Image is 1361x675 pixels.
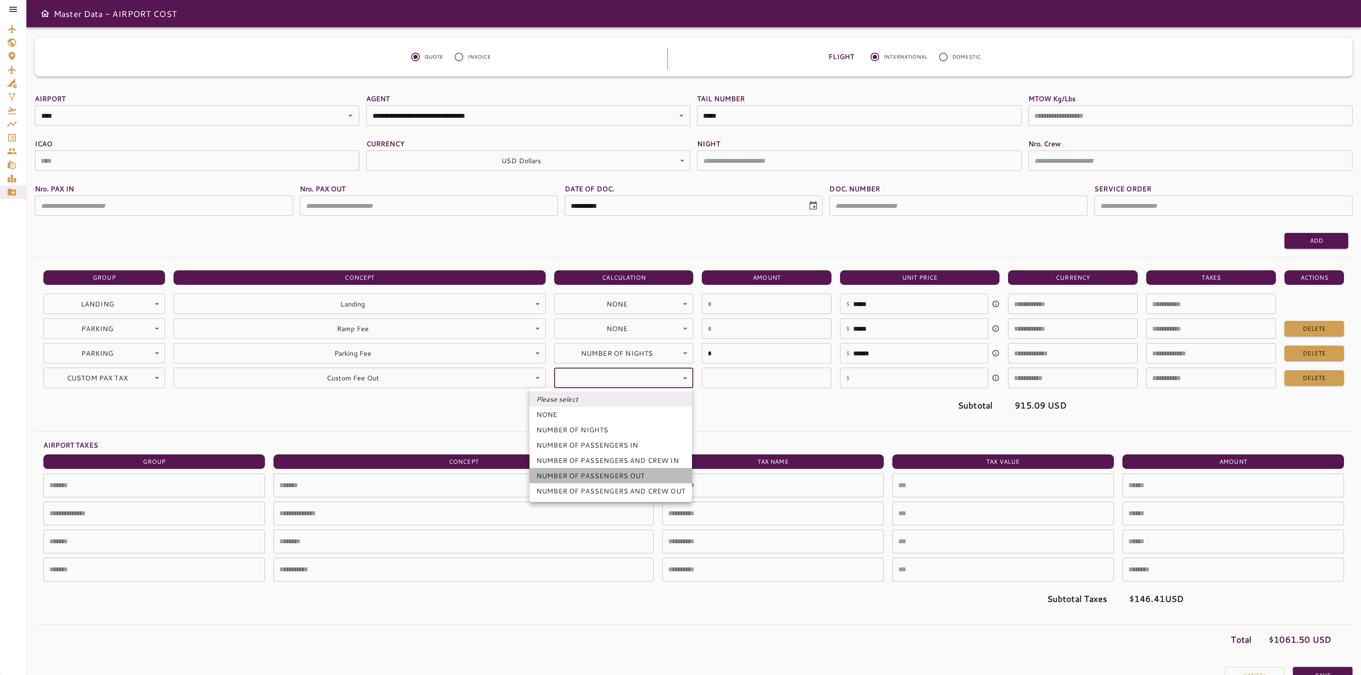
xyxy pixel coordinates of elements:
[530,407,692,422] li: NONE
[530,483,692,499] li: NUMBER OF PASSENGERS AND CREW OUT
[536,394,578,404] em: Please select
[530,437,692,453] li: NUMBER OF PASSENGERS IN
[530,468,692,483] li: NUMBER OF PASSENGERS OUT
[530,422,692,437] li: NUMBER OF NIGHTS
[530,453,692,468] li: NUMBER OF PASSENGERS AND CREW IN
